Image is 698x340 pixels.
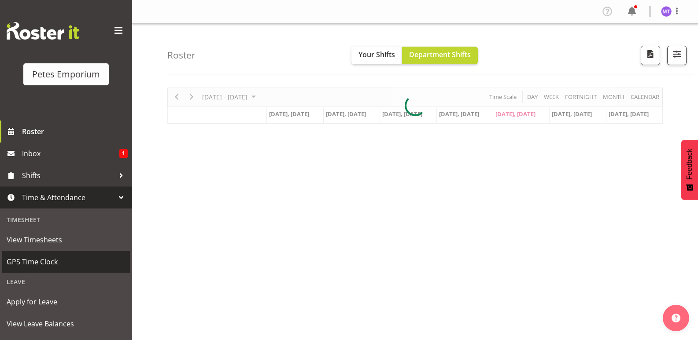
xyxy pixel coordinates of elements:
button: Download a PDF of the roster according to the set date range. [641,46,660,65]
a: Apply for Leave [2,291,130,313]
span: Apply for Leave [7,295,126,308]
div: Leave [2,273,130,291]
button: Feedback - Show survey [681,140,698,200]
img: Rosterit website logo [7,22,79,40]
div: Petes Emporium [32,68,100,81]
span: Department Shifts [409,50,471,59]
span: Inbox [22,147,119,160]
a: View Leave Balances [2,313,130,335]
button: Department Shifts [402,47,478,64]
a: GPS Time Clock [2,251,130,273]
h4: Roster [167,50,196,60]
span: Roster [22,125,128,138]
span: Your Shifts [358,50,395,59]
span: View Leave Balances [7,317,126,330]
img: help-xxl-2.png [672,314,680,322]
span: View Timesheets [7,233,126,246]
a: View Timesheets [2,229,130,251]
span: Feedback [686,149,694,179]
span: GPS Time Clock [7,255,126,268]
button: Filter Shifts [667,46,687,65]
button: Your Shifts [351,47,402,64]
span: 1 [119,149,128,158]
div: Timesheet [2,211,130,229]
span: Shifts [22,169,114,182]
img: mya-taupawa-birkhead5814.jpg [661,6,672,17]
span: Time & Attendance [22,191,114,204]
